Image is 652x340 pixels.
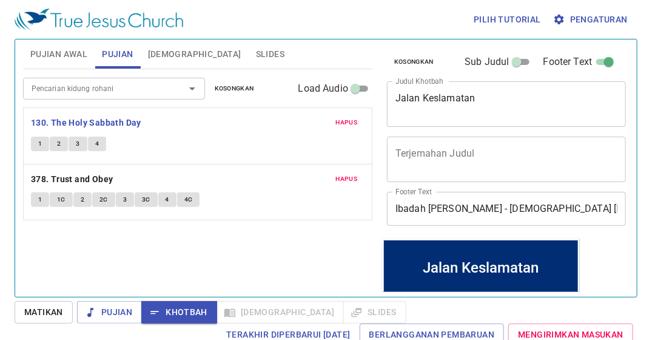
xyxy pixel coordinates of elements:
[30,47,87,62] span: Pujian Awal
[298,81,349,96] span: Load Audio
[395,92,617,115] textarea: Jalan Keslamatan
[142,194,150,205] span: 3C
[88,137,106,151] button: 4
[15,301,73,324] button: Matikan
[256,47,284,62] span: Slides
[31,172,115,187] button: 378. Trust and Obey
[551,8,633,31] button: Pengaturan
[31,115,143,131] button: 130. The Holy Sabbath Day
[543,55,593,69] span: Footer Text
[215,83,254,94] span: Kosongkan
[87,305,132,320] span: Pujian
[184,80,201,97] button: Open
[50,192,73,207] button: 1C
[15,8,183,30] img: True Jesus Church
[31,115,141,131] b: 130. The Holy Sabbath Day
[158,192,176,207] button: 4
[99,194,108,205] span: 2C
[116,192,134,207] button: 3
[166,194,169,205] span: 4
[207,81,261,96] button: Kosongkan
[329,115,365,130] button: Hapus
[141,301,217,324] button: Khotbah
[38,138,42,149] span: 1
[465,55,509,69] span: Sub Judul
[31,137,49,151] button: 1
[151,305,207,320] span: Khotbah
[148,47,241,62] span: [DEMOGRAPHIC_DATA]
[329,172,365,186] button: Hapus
[31,172,113,187] b: 378. Trust and Obey
[50,137,68,151] button: 2
[123,194,127,205] span: 3
[95,138,99,149] span: 4
[177,192,200,207] button: 4C
[556,12,628,27] span: Pengaturan
[77,301,142,324] button: Pujian
[394,56,434,67] span: Kosongkan
[73,192,92,207] button: 2
[76,138,79,149] span: 3
[387,55,441,69] button: Kosongkan
[474,12,541,27] span: Pilih tutorial
[184,194,193,205] span: 4C
[24,305,63,320] span: Matikan
[57,138,61,149] span: 2
[469,8,546,31] button: Pilih tutorial
[81,194,84,205] span: 2
[69,137,87,151] button: 3
[38,194,42,205] span: 1
[102,47,133,62] span: Pujian
[57,194,66,205] span: 1C
[336,117,358,128] span: Hapus
[31,192,49,207] button: 1
[336,174,358,185] span: Hapus
[92,192,115,207] button: 2C
[135,192,158,207] button: 3C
